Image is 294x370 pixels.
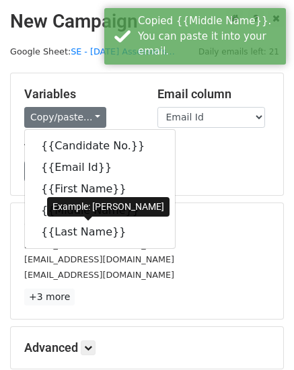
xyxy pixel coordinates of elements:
[157,87,270,102] h5: Email column
[25,221,175,243] a: {{Last Name}}
[227,305,294,370] iframe: Chat Widget
[47,197,170,217] div: Example: [PERSON_NAME]
[24,239,174,250] small: [EMAIL_ADDRESS][DOMAIN_NAME]
[24,87,137,102] h5: Variables
[24,289,75,305] a: +3 more
[25,135,175,157] a: {{Candidate No.}}
[24,270,174,280] small: [EMAIL_ADDRESS][DOMAIN_NAME]
[24,254,174,264] small: [EMAIL_ADDRESS][DOMAIN_NAME]
[25,200,175,221] a: {{Middle Name}}
[24,107,106,128] a: Copy/paste...
[10,10,284,33] h2: New Campaign
[25,178,175,200] a: {{First Name}}
[10,46,175,57] small: Google Sheet:
[71,46,175,57] a: SE - [DATE] Assessor's...
[25,157,175,178] a: {{Email Id}}
[138,13,281,59] div: Copied {{Middle Name}}. You can paste it into your email.
[24,340,270,355] h5: Advanced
